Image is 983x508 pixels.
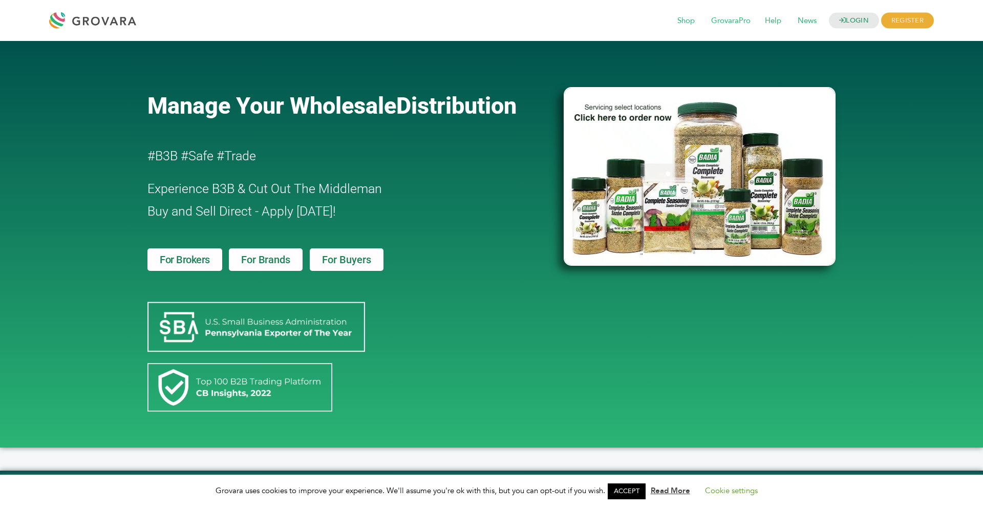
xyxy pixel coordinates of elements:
[147,204,336,219] span: Buy and Sell Direct - Apply [DATE]!
[758,15,788,27] a: Help
[758,11,788,31] span: Help
[651,485,690,496] a: Read More
[670,15,702,27] a: Shop
[322,255,371,265] span: For Buyers
[704,11,758,31] span: GrovaraPro
[147,248,222,271] a: For Brokers
[705,485,758,496] a: Cookie settings
[229,248,302,271] a: For Brands
[790,15,824,27] a: News
[829,13,879,29] a: LOGIN
[670,11,702,31] span: Shop
[216,485,768,496] span: Grovara uses cookies to improve your experience. We'll assume you're ok with this, but you can op...
[310,248,383,271] a: For Buyers
[881,13,934,29] span: REGISTER
[790,11,824,31] span: News
[147,92,396,119] span: Manage Your Wholesale
[147,145,505,167] h2: #B3B #Safe #Trade
[704,15,758,27] a: GrovaraPro
[160,255,210,265] span: For Brokers
[147,92,547,119] a: Manage Your WholesaleDistribution
[147,181,382,196] span: Experience B3B & Cut Out The Middleman
[241,255,290,265] span: For Brands
[608,483,646,499] a: ACCEPT
[396,92,517,119] span: Distribution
